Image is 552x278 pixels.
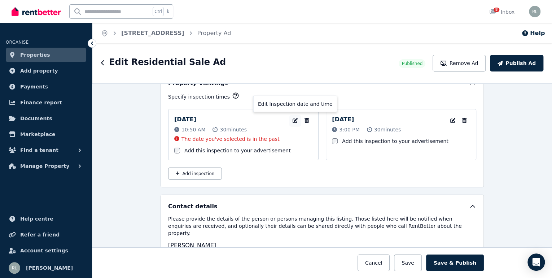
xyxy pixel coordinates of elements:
div: Inbox [489,8,514,16]
button: Add inspection [168,168,222,180]
button: Remove Ad [433,55,486,71]
a: Property Ad [197,30,231,36]
button: Help [521,29,545,38]
p: The date you've selected is in the past [181,135,280,143]
span: Refer a friend [20,230,60,239]
span: Manage Property [20,162,69,170]
span: [PERSON_NAME] [26,264,73,272]
span: Find a tenant [20,146,58,155]
p: [DATE] [332,115,354,124]
span: Published [402,61,422,66]
a: Finance report [6,95,86,110]
button: Manage Property [6,159,86,173]
img: Renae Lammardo [529,6,540,17]
span: Help centre [20,214,53,223]
img: Renae Lammardo [9,262,20,274]
div: Open Intercom Messenger [527,253,545,271]
span: Documents [20,114,52,123]
span: [PERSON_NAME] [168,242,216,249]
span: Add property [20,66,58,75]
p: [DATE] [174,115,196,124]
span: 30 minutes [220,126,247,133]
a: Documents [6,111,86,126]
button: Save & Publish [426,254,484,271]
span: Properties [20,51,50,59]
a: Account settings [6,243,86,258]
img: RentBetter [12,6,61,17]
span: 10:50 AM [181,126,205,133]
a: Help centre [6,212,86,226]
span: Marketplace [20,130,55,139]
span: 8 [494,8,499,12]
a: Refer a friend [6,227,86,242]
span: ORGANISE [6,40,29,45]
span: k [167,9,169,14]
h1: Edit Residential Sale Ad [109,56,226,68]
span: Account settings [20,246,68,255]
a: Payments [6,79,86,94]
nav: Breadcrumb [92,23,240,43]
a: Add property [6,64,86,78]
span: Payments [20,82,48,91]
h5: Contact details [168,202,218,211]
button: Publish Ad [490,55,543,71]
div: Edit Inspection date and time [253,96,337,112]
p: Specify inspection times [168,93,230,100]
button: Save [394,254,421,271]
button: Find a tenant [6,143,86,157]
button: Cancel [358,254,390,271]
span: Ctrl [153,7,164,16]
a: Marketplace [6,127,86,142]
a: Properties [6,48,86,62]
a: [STREET_ADDRESS] [121,30,184,36]
span: Finance report [20,98,62,107]
span: 3:00 PM [339,126,359,133]
span: 30 minutes [374,126,401,133]
label: Add this inspection to your advertisement [184,147,291,154]
label: Add this inspection to your advertisement [342,138,448,145]
p: Please provide the details of the person or persons managing this listing. Those listed here will... [168,215,476,237]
